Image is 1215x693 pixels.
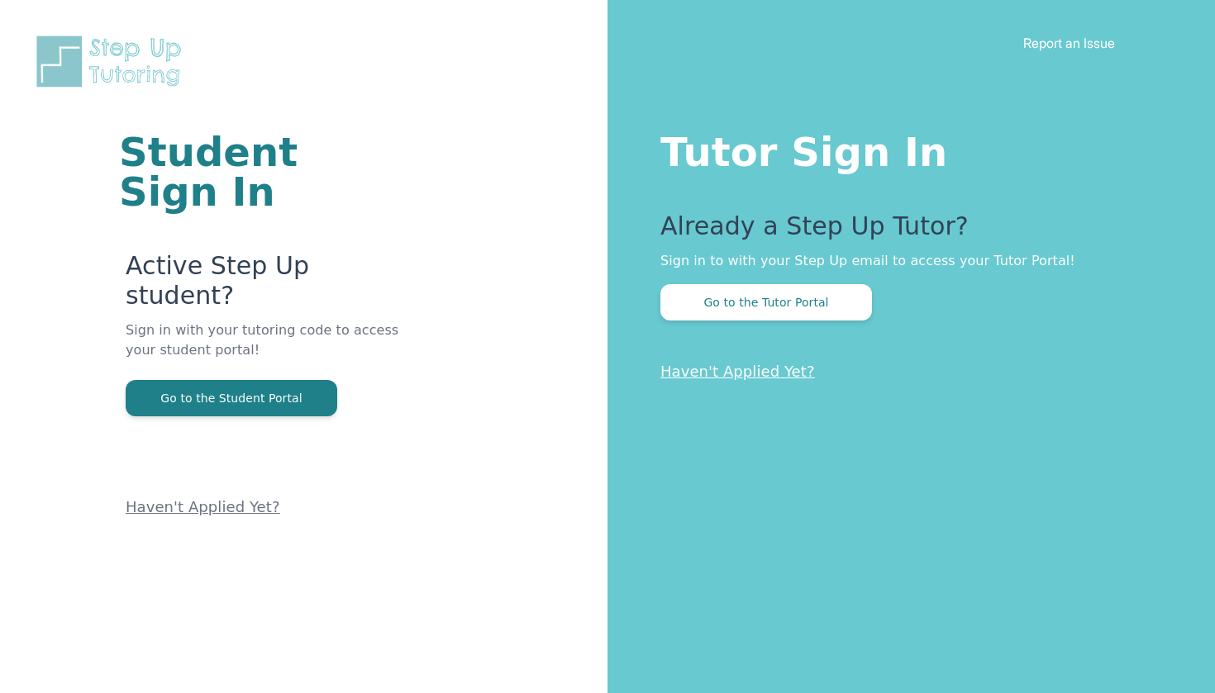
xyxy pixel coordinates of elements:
[126,320,409,380] p: Sign in with your tutoring code to access your student portal!
[126,390,337,406] a: Go to the Student Portal
[660,284,872,320] button: Go to the Tutor Portal
[660,211,1149,251] p: Already a Step Up Tutor?
[1023,35,1115,51] a: Report an Issue
[119,132,409,211] h1: Student Sign In
[660,294,872,310] a: Go to the Tutor Portal
[126,380,337,416] button: Go to the Student Portal
[33,33,192,90] img: Step Up Tutoring horizontal logo
[660,251,1149,271] p: Sign in to with your Step Up email to access your Tutor Portal!
[126,498,280,515] a: Haven't Applied Yet?
[660,363,815,380] a: Haven't Applied Yet?
[660,126,1149,172] h1: Tutor Sign In
[126,251,409,320] p: Active Step Up student?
